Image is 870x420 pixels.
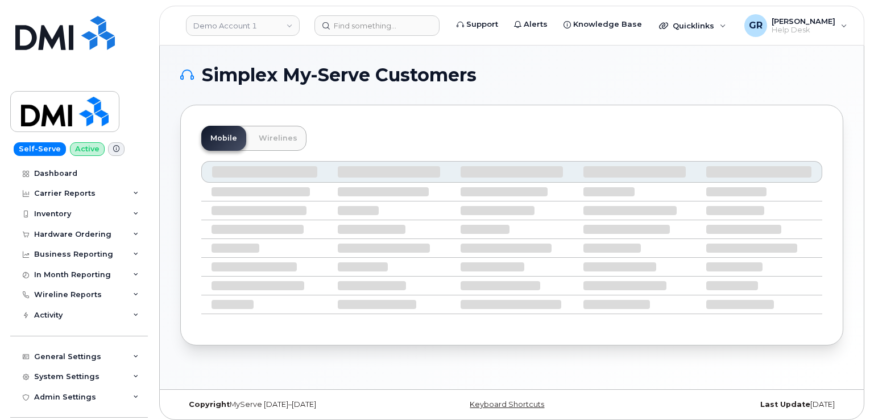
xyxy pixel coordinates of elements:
span: Simplex My-Serve Customers [202,67,477,84]
a: Mobile [201,126,246,151]
strong: Copyright [189,400,230,409]
strong: Last Update [760,400,810,409]
div: MyServe [DATE]–[DATE] [180,400,401,409]
a: Wirelines [250,126,306,151]
div: [DATE] [622,400,843,409]
a: Keyboard Shortcuts [470,400,544,409]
